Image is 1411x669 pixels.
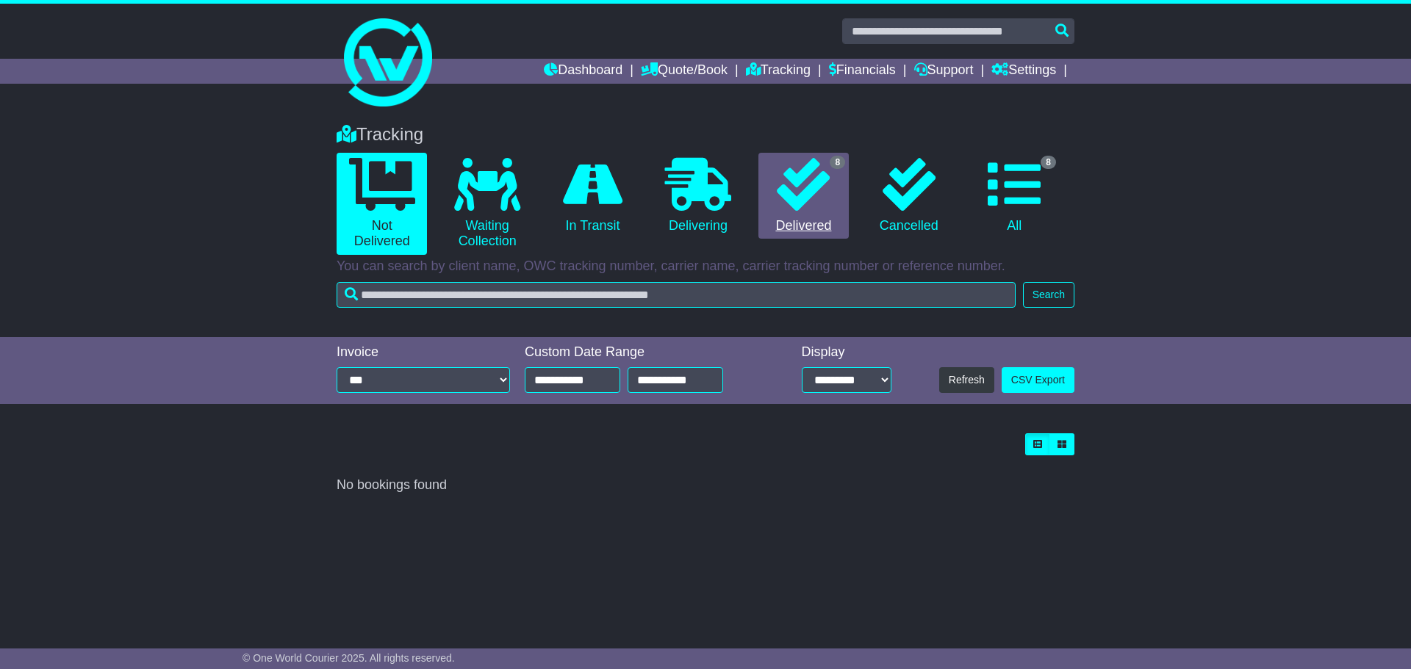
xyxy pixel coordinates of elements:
p: You can search by client name, OWC tracking number, carrier name, carrier tracking number or refe... [337,258,1074,275]
span: © One World Courier 2025. All rights reserved. [243,652,455,664]
a: CSV Export [1002,367,1074,393]
div: Tracking [329,124,1082,145]
span: 8 [830,156,845,169]
div: No bookings found [337,477,1074,493]
a: Not Delivered [337,153,427,255]
a: Delivering [653,153,743,239]
a: Financials [829,59,896,84]
a: 8 Delivered [758,153,849,239]
div: Custom Date Range [525,344,761,361]
a: Waiting Collection [442,153,532,255]
a: Support [914,59,974,84]
a: Tracking [746,59,811,84]
a: 8 All [969,153,1060,239]
div: Invoice [337,344,510,361]
button: Search [1023,282,1074,308]
a: Settings [991,59,1056,84]
a: In Transit [547,153,638,239]
a: Quote/Book [641,59,728,84]
a: Dashboard [544,59,622,84]
button: Refresh [939,367,994,393]
div: Display [802,344,891,361]
span: 8 [1041,156,1056,169]
a: Cancelled [864,153,954,239]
